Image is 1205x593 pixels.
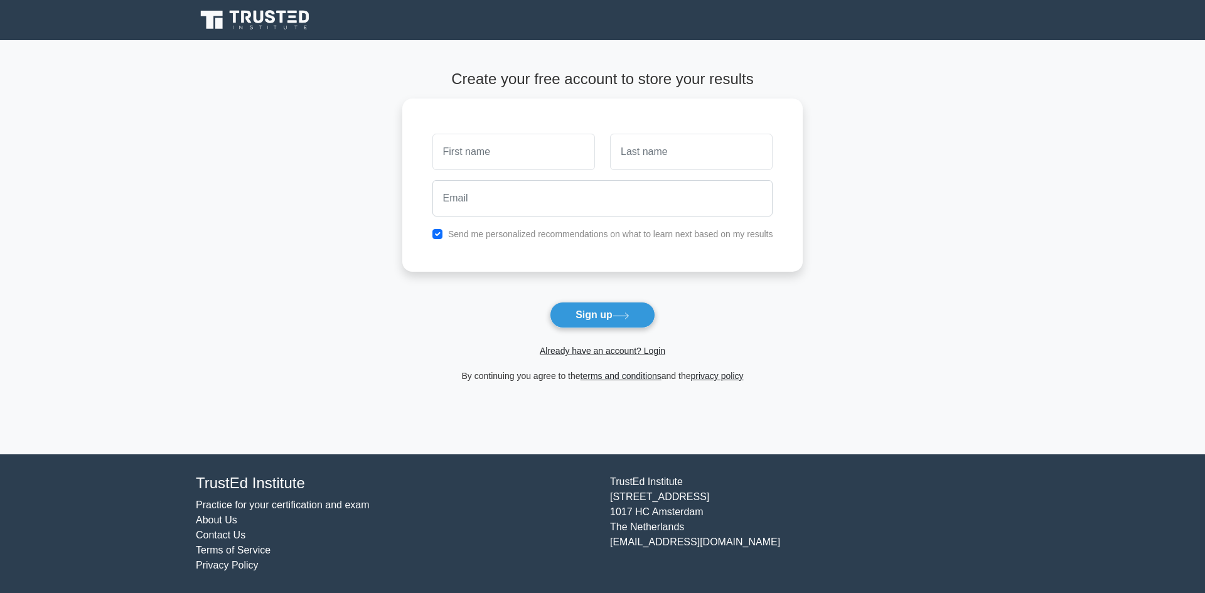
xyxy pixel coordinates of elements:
a: Terms of Service [196,545,270,555]
a: terms and conditions [581,371,661,381]
h4: Create your free account to store your results [402,70,803,88]
div: By continuing you agree to the and the [395,368,811,383]
h4: TrustEd Institute [196,474,595,493]
a: About Us [196,515,237,525]
label: Send me personalized recommendations on what to learn next based on my results [448,229,773,239]
input: Email [432,180,773,216]
div: TrustEd Institute [STREET_ADDRESS] 1017 HC Amsterdam The Netherlands [EMAIL_ADDRESS][DOMAIN_NAME] [602,474,1017,573]
a: Already have an account? Login [540,346,665,356]
button: Sign up [550,302,655,328]
a: Privacy Policy [196,560,259,570]
a: Contact Us [196,530,245,540]
input: Last name [610,134,773,170]
input: First name [432,134,595,170]
a: Practice for your certification and exam [196,500,370,510]
a: privacy policy [691,371,744,381]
